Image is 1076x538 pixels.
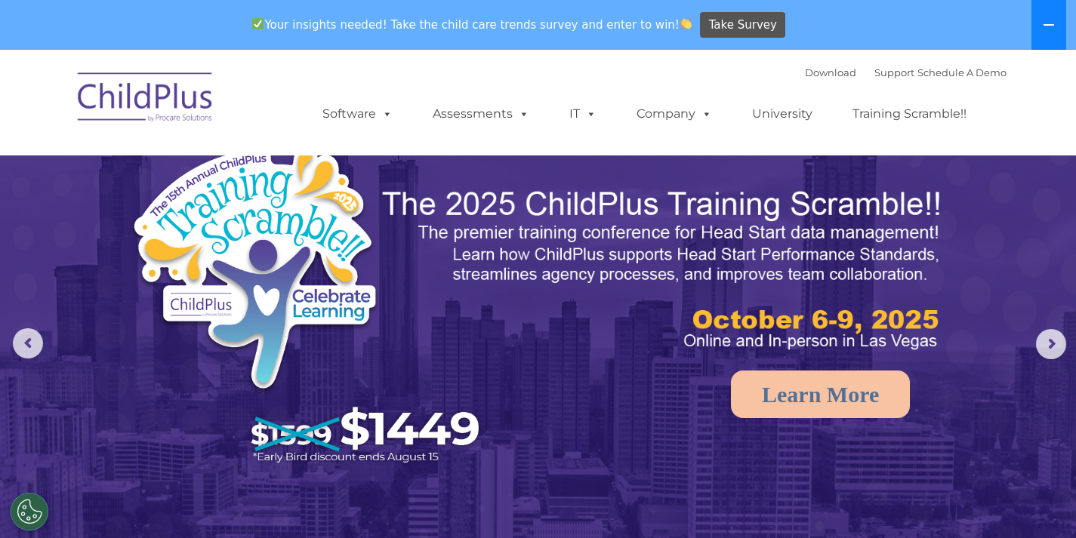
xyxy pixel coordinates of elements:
[246,10,698,39] span: Your insights needed! Take the child care trends survey and enter to win!
[837,99,982,129] a: Training Scramble!!
[621,99,727,129] a: Company
[554,99,612,129] a: IT
[874,66,914,78] a: Support
[210,100,256,111] span: Last name
[917,66,1007,78] a: Schedule A Demo
[307,99,408,129] a: Software
[805,66,1007,78] font: |
[805,66,856,78] a: Download
[418,99,544,129] a: Assessments
[731,370,910,418] a: Learn More
[70,62,221,137] img: ChildPlus by Procare Solutions
[252,18,264,29] img: ✅
[737,99,828,129] a: University
[11,493,48,530] button: Cookies Settings
[709,12,777,38] span: Take Survey
[700,12,785,38] a: Take Survey
[680,18,692,29] img: 👏
[210,161,274,173] span: Phone number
